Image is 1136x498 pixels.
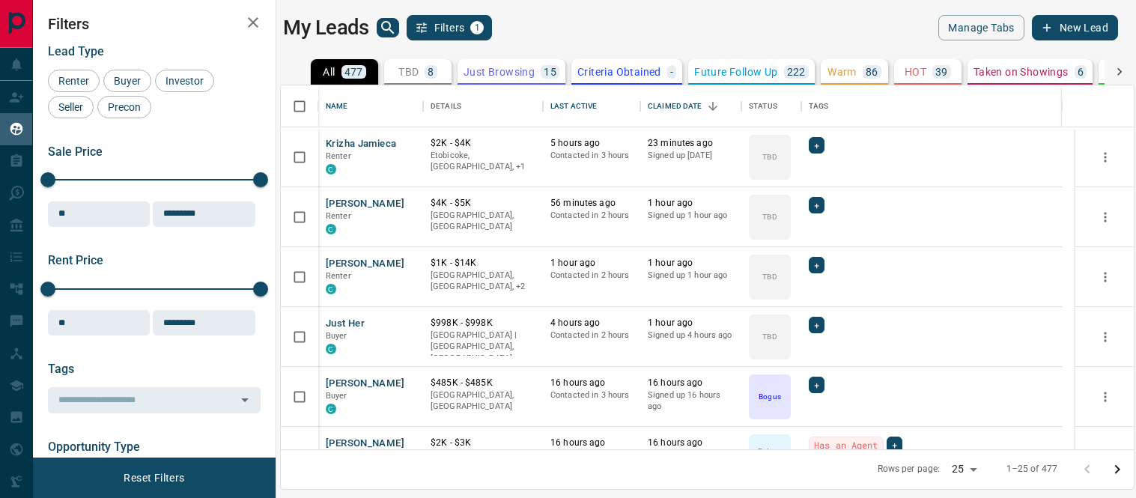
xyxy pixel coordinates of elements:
p: 1 hour ago [550,257,633,270]
p: - [670,67,673,77]
div: Buyer [103,70,151,92]
div: + [809,317,824,333]
p: [GEOGRAPHIC_DATA], [GEOGRAPHIC_DATA] [431,210,535,233]
p: TBD [398,67,419,77]
p: 1 hour ago [648,197,734,210]
span: Sale Price [48,145,103,159]
span: + [814,198,819,213]
div: Claimed Date [648,85,702,127]
span: Renter [326,151,351,161]
p: Signed up 16 hours ago [648,389,734,413]
p: Taken on Showings [974,67,1069,77]
button: Open [234,389,255,410]
p: $4K - $5K [431,197,535,210]
span: + [814,258,819,273]
span: Lead Type [48,44,104,58]
p: 8 [428,67,434,77]
button: more [1094,386,1117,408]
p: [GEOGRAPHIC_DATA] | [GEOGRAPHIC_DATA], [GEOGRAPHIC_DATA] [431,330,535,365]
p: 86 [866,67,878,77]
p: Toronto [431,150,535,173]
div: condos.ca [326,224,336,234]
p: Contacted in 3 hours [550,150,633,162]
div: + [809,197,824,213]
button: more [1094,146,1117,168]
button: more [1094,206,1117,228]
p: Contacted in 3 hours [550,449,633,461]
div: Claimed Date [640,85,741,127]
p: Criteria Obtained [577,67,661,77]
p: 16 hours ago [550,377,633,389]
p: TBD [762,211,777,222]
div: Details [423,85,543,127]
button: more [1094,266,1117,288]
button: more [1094,326,1117,348]
span: Renter [326,211,351,221]
span: Renter [326,271,351,281]
div: Details [431,85,461,127]
p: Signed up 1 hour ago [648,270,734,282]
div: Seller [48,96,94,118]
span: Buyer [109,75,146,87]
p: TBD [762,151,777,163]
p: Warm [827,67,857,77]
p: Signed up 1 hour ago [648,210,734,222]
p: Signed up [DATE] [648,150,734,162]
p: Etobicoke, [GEOGRAPHIC_DATA] [431,449,535,473]
p: $998K - $998K [431,317,535,330]
button: Reset Filters [114,465,194,491]
span: Renter [53,75,94,87]
button: Krizha Jamieca [326,137,396,151]
div: 25 [946,458,982,480]
p: $2K - $3K [431,437,535,449]
p: 56 minutes ago [550,197,633,210]
div: Last Active [550,85,597,127]
button: Just Her [326,317,365,331]
p: 477 [344,67,363,77]
div: + [809,137,824,154]
p: Rows per page: [878,463,941,476]
span: Buyer [326,331,347,341]
span: 1 [472,22,482,33]
div: + [809,257,824,273]
p: TBD [762,331,777,342]
p: 23 minutes ago [648,137,734,150]
span: + [892,437,897,452]
div: condos.ca [326,404,336,414]
p: HOT [905,67,926,77]
button: search button [377,18,399,37]
button: [PERSON_NAME] [326,197,404,211]
button: Filters1 [407,15,493,40]
button: Go to next page [1102,455,1132,485]
div: Name [318,85,423,127]
div: Name [326,85,348,127]
h2: Filters [48,15,261,33]
div: condos.ca [326,164,336,174]
span: Seller [53,101,88,113]
div: + [887,437,902,453]
div: + [809,377,824,393]
span: Rent Price [48,253,103,267]
p: [GEOGRAPHIC_DATA], [GEOGRAPHIC_DATA] [431,389,535,413]
p: 4 hours ago [550,317,633,330]
button: [PERSON_NAME] [326,377,404,391]
p: 1 hour ago [648,317,734,330]
p: Contacted in 2 hours [550,210,633,222]
div: condos.ca [326,344,336,354]
p: Contacted in 3 hours [550,389,633,401]
p: 1 hour ago [648,257,734,270]
span: + [814,377,819,392]
div: Investor [155,70,214,92]
button: [PERSON_NAME] [326,257,404,271]
span: Investor [160,75,209,87]
span: Opportunity Type [48,440,140,454]
div: Precon [97,96,151,118]
p: $485K - $485K [431,377,535,389]
p: 39 [935,67,948,77]
p: TBD [762,271,777,282]
button: more [1094,446,1117,468]
button: Manage Tabs [938,15,1024,40]
p: 5 hours ago [550,137,633,150]
h1: My Leads [283,16,369,40]
span: Buyer [326,391,347,401]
